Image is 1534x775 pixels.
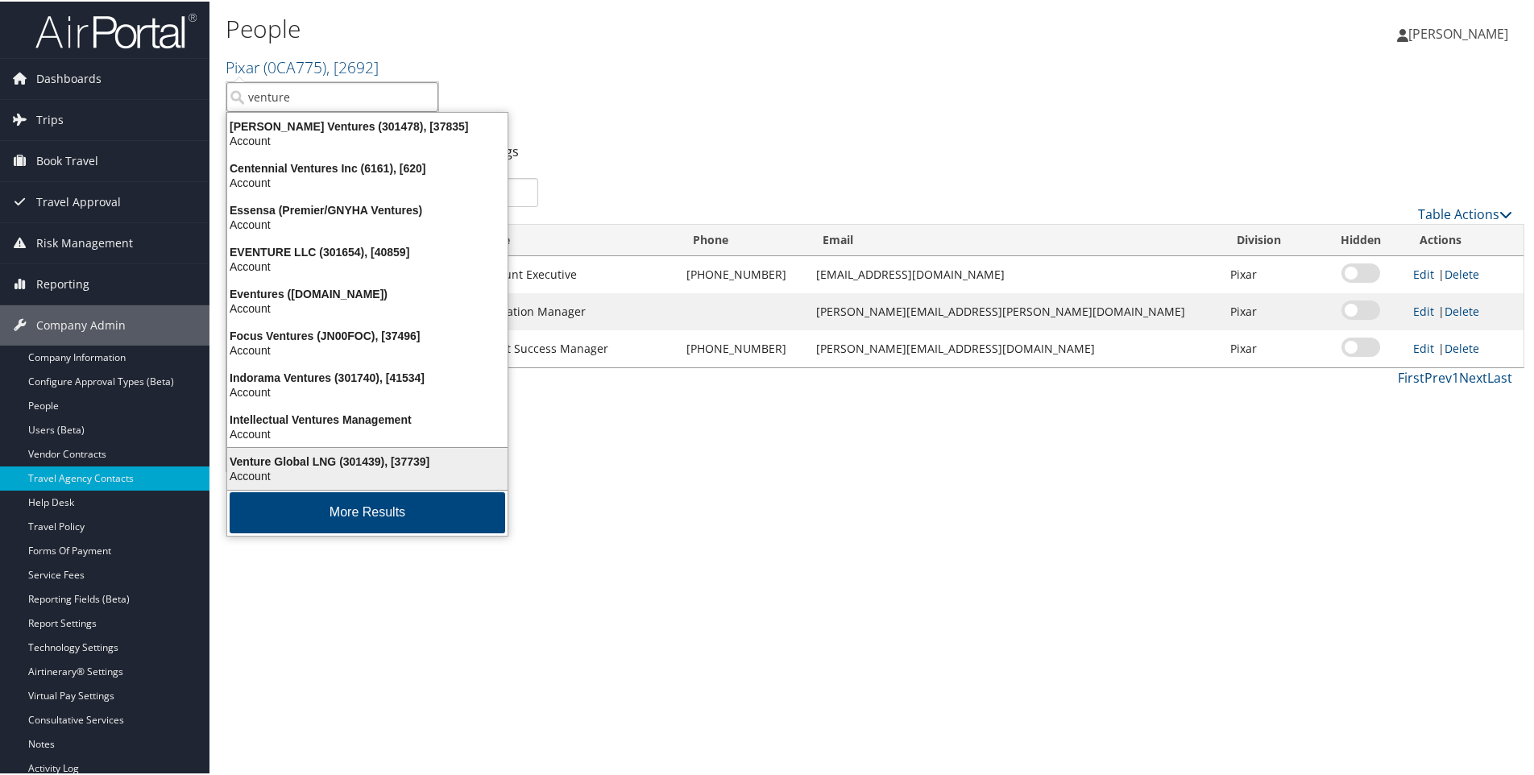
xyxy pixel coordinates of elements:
button: More Results [230,491,505,532]
div: Centennial Ventures Inc (6161), [620] [218,160,517,174]
span: Reporting [36,263,89,303]
div: Essensa (Premier/GNYHA Ventures) [218,201,517,216]
a: Delete [1445,265,1479,280]
div: Eventures ([DOMAIN_NAME]) [218,285,517,300]
div: Account [218,132,517,147]
div: Account [218,174,517,189]
a: Edit [1413,265,1434,280]
td: Pixar [1222,255,1317,292]
td: Pixar [1222,292,1317,329]
a: Edit [1413,302,1434,317]
a: Edit [1413,339,1434,354]
div: Indorama Ventures (301740), [41534] [218,369,517,383]
a: Delete [1445,339,1479,354]
div: Account [218,467,517,482]
span: Travel Approval [36,180,121,221]
th: Role: activate to sort column ascending [471,223,678,255]
img: airportal-logo.png [35,10,197,48]
div: EVENTURE LLC (301654), [40859] [218,243,517,258]
span: Risk Management [36,222,133,262]
th: Hidden: activate to sort column ascending [1317,223,1405,255]
span: , [ 2692 ] [326,55,379,77]
span: Company Admin [36,304,126,344]
td: | [1405,292,1524,329]
a: Table Actions [1418,204,1512,222]
div: Account [218,342,517,356]
span: Dashboards [36,57,102,97]
a: Pixar [226,55,379,77]
td: Operation Manager [471,292,678,329]
div: Account [218,383,517,398]
th: Division: activate to sort column ascending [1222,223,1317,255]
a: Prev [1424,367,1452,385]
a: Last [1487,367,1512,385]
div: Account [218,300,517,314]
div: Venture Global LNG (301439), [37739] [218,453,517,467]
div: Account [218,216,517,230]
div: Intellectual Ventures Management [218,411,517,425]
div: [PERSON_NAME] Ventures (301478), [37835] [218,118,517,132]
td: [PERSON_NAME][EMAIL_ADDRESS][PERSON_NAME][DOMAIN_NAME] [808,292,1222,329]
td: Account Executive [471,255,678,292]
td: Client Success Manager [471,329,678,366]
span: Trips [36,98,64,139]
td: [PHONE_NUMBER] [678,255,807,292]
a: Delete [1445,302,1479,317]
td: | [1405,329,1524,366]
td: [EMAIL_ADDRESS][DOMAIN_NAME] [808,255,1222,292]
th: Phone [678,223,807,255]
span: Book Travel [36,139,98,180]
th: Email: activate to sort column ascending [808,223,1222,255]
input: Search Accounts [226,81,438,110]
a: Next [1459,367,1487,385]
div: Focus Ventures (JN00FOC), [37496] [218,327,517,342]
td: Pixar [1222,329,1317,366]
span: [PERSON_NAME] [1408,23,1508,41]
div: Account [218,425,517,440]
div: Account [218,258,517,272]
a: [PERSON_NAME] [1397,8,1524,56]
a: 1 [1452,367,1459,385]
th: Actions [1405,223,1524,255]
td: [PHONE_NUMBER] [678,329,807,366]
td: | [1405,255,1524,292]
h1: People [226,10,1092,44]
a: First [1398,367,1424,385]
td: [PERSON_NAME][EMAIL_ADDRESS][DOMAIN_NAME] [808,329,1222,366]
span: ( 0CA775 ) [263,55,326,77]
